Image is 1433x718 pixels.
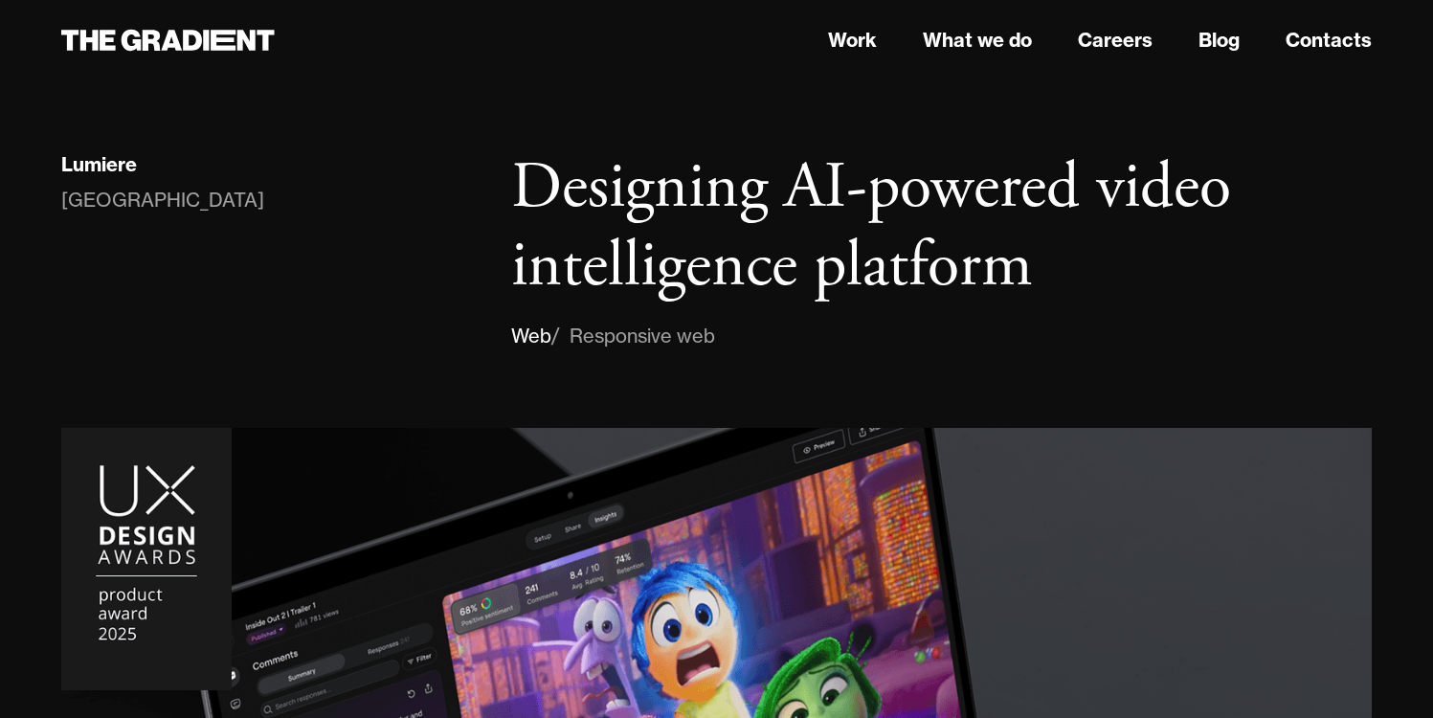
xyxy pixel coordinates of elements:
div: Web [511,321,551,351]
a: Blog [1198,26,1240,55]
h1: Designing AI-powered video intelligence platform [511,149,1372,305]
a: Contacts [1286,26,1372,55]
div: [GEOGRAPHIC_DATA] [61,185,264,215]
div: / Responsive web [551,321,715,351]
a: What we do [923,26,1032,55]
a: Work [828,26,877,55]
div: Lumiere [61,152,137,177]
a: Careers [1078,26,1153,55]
